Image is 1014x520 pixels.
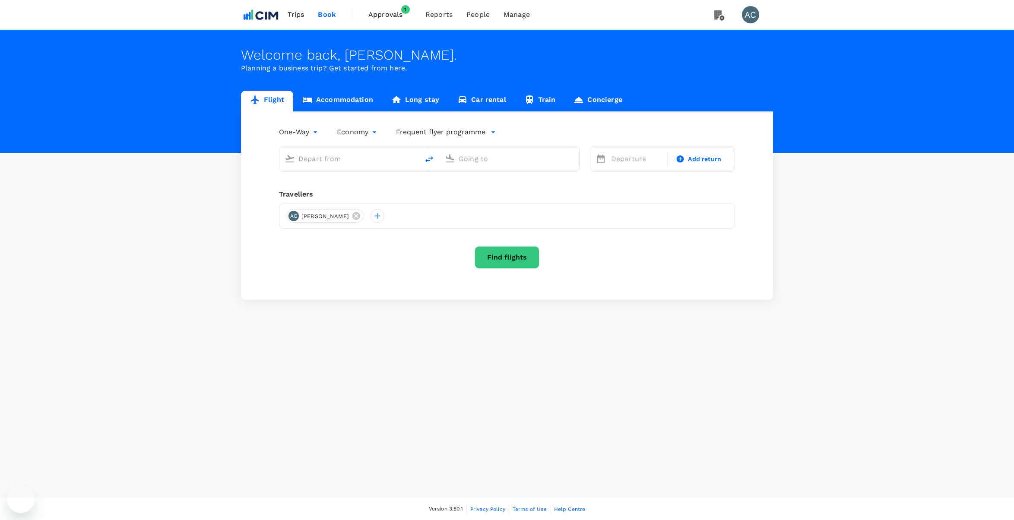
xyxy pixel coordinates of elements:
button: Frequent flyer programme [396,127,496,137]
div: AC [288,211,299,221]
input: Depart from [298,152,401,165]
div: AC [742,6,759,23]
span: Reports [425,10,453,20]
div: Welcome back , [PERSON_NAME] . [241,47,773,63]
span: [PERSON_NAME] [296,212,354,221]
span: Add return [688,155,721,164]
div: Economy [337,125,379,139]
span: Book [318,10,336,20]
a: Privacy Policy [470,504,505,514]
a: Help Centre [554,504,586,514]
span: Privacy Policy [470,506,505,512]
a: Train [515,91,565,111]
iframe: Button to launch messaging window [7,485,35,513]
button: delete [419,149,440,170]
button: Open [413,158,415,159]
span: Terms of Use [513,506,547,512]
a: Concierge [564,91,631,111]
a: Flight [241,91,293,111]
a: Long stay [382,91,448,111]
button: Open [573,158,575,159]
span: Help Centre [554,506,586,512]
p: Departure [611,154,662,164]
a: Terms of Use [513,504,547,514]
span: Version 3.50.1 [429,505,463,514]
div: One-Way [279,125,320,139]
p: Frequent flyer programme [396,127,485,137]
span: Trips [288,10,304,20]
p: Planning a business trip? Get started from here. [241,63,773,73]
img: CIM ENVIRONMENTAL PTY LTD [241,5,281,24]
span: Approvals [368,10,412,20]
a: Accommodation [293,91,382,111]
input: Going to [459,152,561,165]
span: People [466,10,490,20]
button: Find flights [475,246,539,269]
div: Travellers [279,189,735,200]
span: Manage [504,10,530,20]
div: AC[PERSON_NAME] [286,209,364,223]
a: Car rental [448,91,515,111]
span: 1 [401,5,410,14]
